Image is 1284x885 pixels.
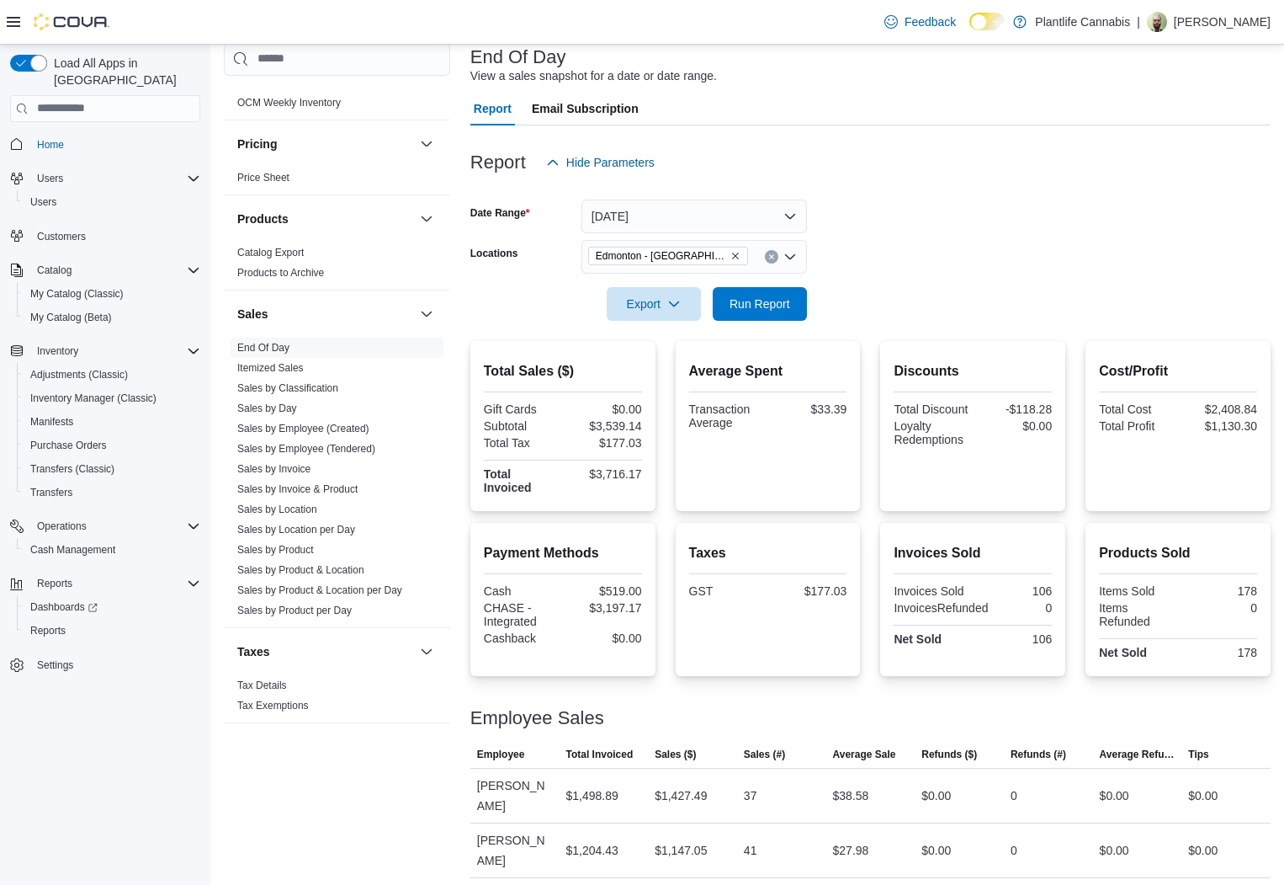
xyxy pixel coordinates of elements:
[1100,786,1129,806] div: $0.00
[237,362,304,374] a: Itemized Sales
[37,520,87,533] span: Operations
[37,230,86,243] span: Customers
[237,504,317,515] a: Sales by Location
[237,483,358,495] a: Sales by Invoice & Product
[17,457,207,481] button: Transfers (Classic)
[237,463,310,475] a: Sales by Invoice
[969,30,970,31] span: Dark Mode
[24,192,200,212] span: Users
[37,264,72,277] span: Catalog
[617,287,691,321] span: Export
[484,403,560,416] div: Gift Cards
[1011,840,1017,861] div: 0
[17,282,207,306] button: My Catalog (Classic)
[470,708,604,728] h3: Employee Sales
[3,572,207,595] button: Reports
[470,769,560,823] div: [PERSON_NAME]
[539,146,661,179] button: Hide Parameters
[17,387,207,410] button: Inventory Manager (Classic)
[237,584,402,597] span: Sales by Product & Location per Day
[484,543,642,563] h2: Payment Methods
[30,573,200,594] span: Reports
[24,459,200,479] span: Transfers (Classic)
[237,543,314,557] span: Sales by Product
[30,415,73,429] span: Manifests
[1035,12,1130,32] p: Plantlife Cannabis
[24,540,122,560] a: Cash Management
[474,92,512,125] span: Report
[833,786,869,806] div: $38.58
[484,436,560,450] div: Total Tax
[655,786,707,806] div: $1,427.49
[24,412,200,432] span: Manifests
[237,699,309,712] span: Tax Exemptions
[237,503,317,516] span: Sales by Location
[30,368,128,381] span: Adjustments (Classic)
[237,604,352,617] span: Sales by Product per Day
[532,92,639,125] span: Email Subscription
[24,621,200,641] span: Reports
[833,748,896,761] span: Average Sale
[237,266,324,280] span: Products to Archive
[713,287,807,321] button: Run Report
[237,306,413,323] button: Sales
[1100,748,1175,761] span: Average Refund
[744,786,757,806] div: 37
[565,786,618,806] div: $1,498.89
[484,584,560,598] div: Cash
[237,563,364,577] span: Sales by Product & Location
[17,434,207,457] button: Purchase Orders
[24,482,200,503] span: Transfers
[30,341,200,361] span: Inventory
[470,47,566,67] h3: End Of Day
[3,259,207,282] button: Catalog
[566,467,642,481] div: $3,716.17
[30,287,124,301] span: My Catalog (Classic)
[237,544,314,556] a: Sales by Product
[1099,419,1175,433] div: Total Profit
[24,435,114,456] a: Purchase Orders
[976,584,1052,598] div: 106
[237,679,287,692] span: Tax Details
[17,190,207,214] button: Users
[1181,584,1257,598] div: 178
[655,748,696,761] span: Sales ($)
[17,481,207,504] button: Transfers
[921,786,951,806] div: $0.00
[17,410,207,434] button: Manifests
[237,564,364,576] a: Sales by Product & Location
[689,361,847,381] h2: Average Spent
[24,192,63,212] a: Users
[783,250,797,264] button: Open list of options
[976,419,1052,433] div: $0.00
[30,260,200,280] span: Catalog
[1174,12,1271,32] p: [PERSON_NAME]
[566,632,642,645] div: $0.00
[1099,361,1257,381] h2: Cost/Profit
[730,296,790,312] span: Run Report
[237,171,289,184] span: Price Sheet
[566,601,642,615] div: $3,197.17
[24,388,163,408] a: Inventory Manager (Classic)
[224,168,450,195] div: Pricing
[833,840,869,861] div: $27.98
[237,306,268,323] h3: Sales
[765,250,778,264] button: Clear input
[24,388,200,408] span: Inventory Manager (Classic)
[565,840,618,861] div: $1,204.43
[30,260,78,280] button: Catalog
[1099,646,1147,659] strong: Net Sold
[894,403,969,416] div: Total Discount
[1137,12,1140,32] p: |
[237,643,413,660] button: Taxes
[1181,646,1257,659] div: 178
[37,658,73,672] span: Settings
[224,243,450,290] div: Products
[237,422,369,435] span: Sales by Employee (Created)
[894,584,969,598] div: Invoices Sold
[1181,403,1257,416] div: $2,408.84
[477,748,525,761] span: Employee
[30,439,107,452] span: Purchase Orders
[976,632,1052,646] div: 106
[24,307,200,328] span: My Catalog (Beta)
